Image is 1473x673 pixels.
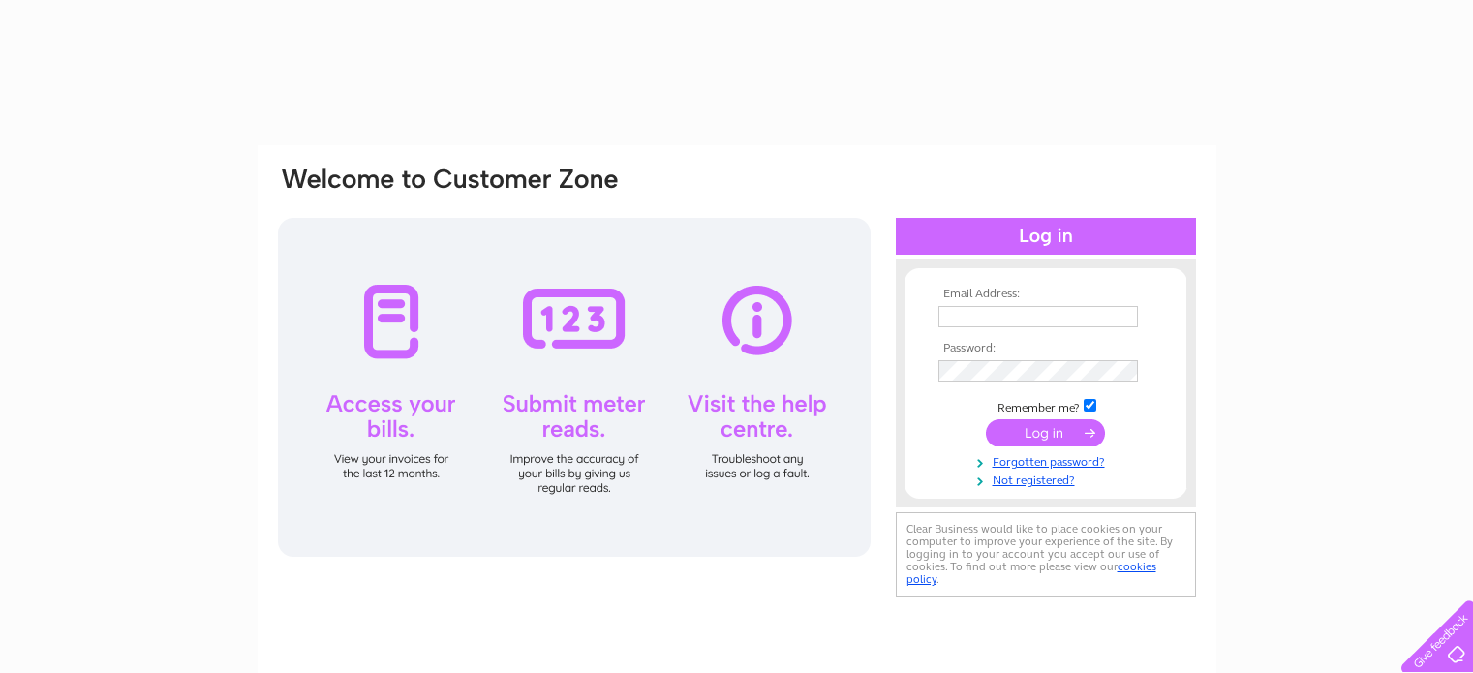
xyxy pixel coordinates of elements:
th: Email Address: [934,288,1158,301]
div: Clear Business would like to place cookies on your computer to improve your experience of the sit... [896,512,1196,597]
input: Submit [986,419,1105,446]
a: cookies policy [906,560,1156,586]
a: Not registered? [938,470,1158,488]
th: Password: [934,342,1158,355]
a: Forgotten password? [938,451,1158,470]
td: Remember me? [934,396,1158,415]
